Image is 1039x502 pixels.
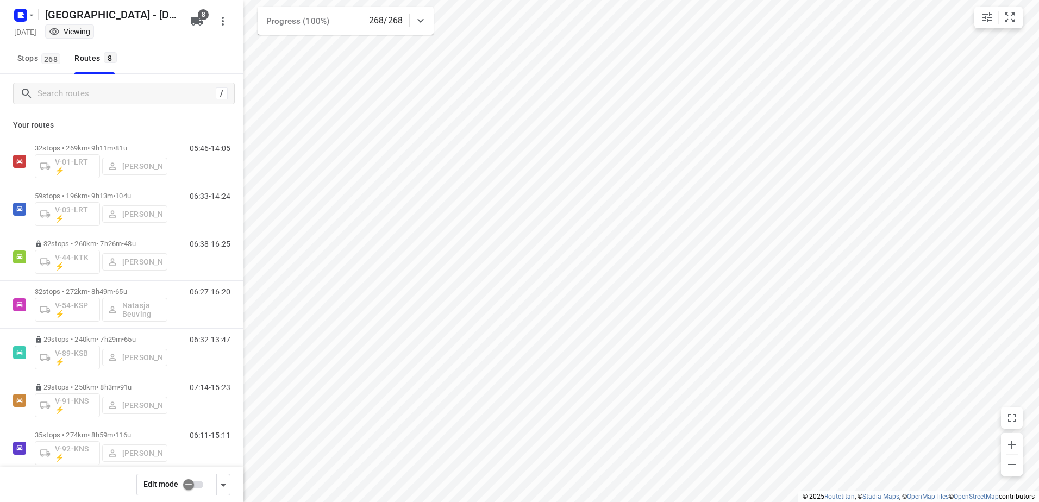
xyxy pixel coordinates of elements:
[124,335,135,343] span: 65u
[115,192,131,200] span: 104u
[258,7,434,35] div: Progress (100%)268/268
[190,192,230,200] p: 06:33-14:24
[217,478,230,491] div: Driver app settings
[143,480,178,488] span: Edit mode
[190,335,230,344] p: 06:32-13:47
[120,383,132,391] span: 91u
[977,7,998,28] button: Map settings
[212,10,234,32] button: More
[35,335,167,343] p: 29 stops • 240km • 7h29m
[113,192,115,200] span: •
[35,383,167,391] p: 29 stops • 258km • 8h3m
[104,52,117,63] span: 8
[266,16,329,26] span: Progress (100%)
[190,240,230,248] p: 06:38-16:25
[803,493,1035,500] li: © 2025 , © , © © contributors
[115,144,127,152] span: 81u
[35,192,167,200] p: 59 stops • 196km • 9h13m
[41,53,60,64] span: 268
[74,52,120,65] div: Routes
[974,7,1023,28] div: small contained button group
[113,287,115,296] span: •
[369,14,403,27] p: 268/268
[190,144,230,153] p: 05:46-14:05
[198,9,209,20] span: 8
[35,144,167,152] p: 32 stops • 269km • 9h11m
[35,431,167,439] p: 35 stops • 274km • 8h59m
[124,240,135,248] span: 48u
[115,431,131,439] span: 116u
[954,493,999,500] a: OpenStreetMap
[824,493,855,500] a: Routetitan
[907,493,949,500] a: OpenMapTiles
[35,240,167,248] p: 32 stops • 260km • 7h26m
[190,287,230,296] p: 06:27-16:20
[17,52,64,65] span: Stops
[862,493,899,500] a: Stadia Maps
[13,120,230,131] p: Your routes
[115,287,127,296] span: 65u
[113,431,115,439] span: •
[118,383,120,391] span: •
[49,26,90,37] div: You are currently in view mode. To make any changes, go to edit project.
[122,335,124,343] span: •
[190,431,230,440] p: 06:11-15:11
[37,85,216,102] input: Search routes
[122,240,124,248] span: •
[190,383,230,392] p: 07:14-15:23
[999,7,1021,28] button: Fit zoom
[113,144,115,152] span: •
[35,287,167,296] p: 32 stops • 272km • 8h49m
[216,87,228,99] div: /
[186,10,208,32] button: 8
